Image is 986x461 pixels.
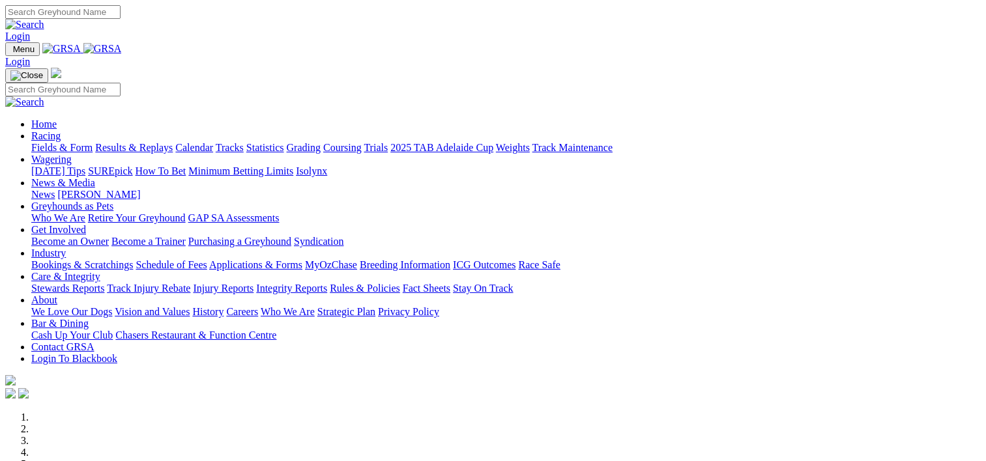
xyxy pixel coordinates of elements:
[5,19,44,31] img: Search
[31,341,94,352] a: Contact GRSA
[317,306,375,317] a: Strategic Plan
[107,283,190,294] a: Track Injury Rebate
[287,142,321,153] a: Grading
[5,56,30,67] a: Login
[305,259,357,270] a: MyOzChase
[31,177,95,188] a: News & Media
[175,142,213,153] a: Calendar
[5,375,16,385] img: logo-grsa-white.png
[216,142,244,153] a: Tracks
[31,165,85,176] a: [DATE] Tips
[246,142,284,153] a: Statistics
[364,142,388,153] a: Trials
[453,259,515,270] a: ICG Outcomes
[378,306,439,317] a: Privacy Policy
[31,236,981,247] div: Get Involved
[31,212,981,224] div: Greyhounds as Pets
[31,294,57,305] a: About
[532,142,613,153] a: Track Maintenance
[31,306,112,317] a: We Love Our Dogs
[256,283,327,294] a: Integrity Reports
[5,31,30,42] a: Login
[330,283,400,294] a: Rules & Policies
[403,283,450,294] a: Fact Sheets
[31,224,86,235] a: Get Involved
[193,283,254,294] a: Injury Reports
[31,271,100,282] a: Care & Integrity
[31,189,55,200] a: News
[296,165,327,176] a: Isolynx
[31,142,93,153] a: Fields & Form
[31,119,57,130] a: Home
[496,142,530,153] a: Weights
[5,42,40,56] button: Toggle navigation
[31,130,61,141] a: Racing
[31,306,981,318] div: About
[31,236,109,247] a: Become an Owner
[136,165,186,176] a: How To Bet
[261,306,315,317] a: Who We Are
[31,247,66,258] a: Industry
[136,259,207,270] a: Schedule of Fees
[57,189,140,200] a: [PERSON_NAME]
[31,329,113,341] a: Cash Up Your Club
[31,189,981,201] div: News & Media
[31,154,72,165] a: Wagering
[31,212,85,223] a: Who We Are
[453,283,513,294] a: Stay On Track
[209,259,302,270] a: Applications & Forms
[5,388,16,398] img: facebook.svg
[31,318,89,329] a: Bar & Dining
[31,165,981,177] div: Wagering
[5,96,44,108] img: Search
[518,259,560,270] a: Race Safe
[31,142,981,154] div: Racing
[51,68,61,78] img: logo-grsa-white.png
[10,70,43,81] img: Close
[83,43,122,55] img: GRSA
[31,329,981,341] div: Bar & Dining
[5,5,121,19] input: Search
[31,259,981,271] div: Industry
[188,165,293,176] a: Minimum Betting Limits
[360,259,450,270] a: Breeding Information
[294,236,343,247] a: Syndication
[115,329,276,341] a: Chasers Restaurant & Function Centre
[390,142,493,153] a: 2025 TAB Adelaide Cup
[95,142,173,153] a: Results & Replays
[226,306,258,317] a: Careers
[188,236,291,247] a: Purchasing a Greyhound
[192,306,224,317] a: History
[5,68,48,83] button: Toggle navigation
[31,259,133,270] a: Bookings & Scratchings
[5,83,121,96] input: Search
[13,44,35,54] span: Menu
[88,165,132,176] a: SUREpick
[31,283,981,294] div: Care & Integrity
[115,306,190,317] a: Vision and Values
[31,353,117,364] a: Login To Blackbook
[323,142,362,153] a: Coursing
[88,212,186,223] a: Retire Your Greyhound
[42,43,81,55] img: GRSA
[31,201,113,212] a: Greyhounds as Pets
[111,236,186,247] a: Become a Trainer
[31,283,104,294] a: Stewards Reports
[18,388,29,398] img: twitter.svg
[188,212,280,223] a: GAP SA Assessments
